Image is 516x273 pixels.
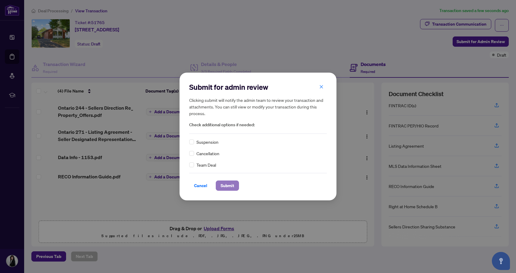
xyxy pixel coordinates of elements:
span: Check additional options if needed: [189,121,327,128]
h2: Submit for admin review [189,82,327,92]
span: Suspension [196,139,218,145]
button: Open asap [492,252,510,270]
span: Team Deal [196,162,216,168]
button: Submit [216,180,239,191]
h5: Clicking submit will notify the admin team to review your transaction and attachments. You can st... [189,97,327,117]
button: Cancel [189,180,212,191]
span: Cancellation [196,150,219,157]
span: Submit [221,181,234,190]
span: Cancel [194,181,207,190]
span: close [319,85,323,89]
